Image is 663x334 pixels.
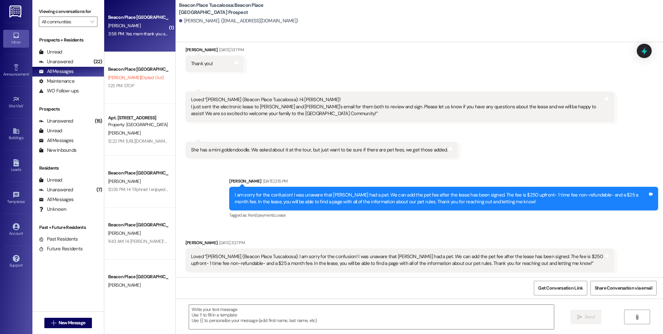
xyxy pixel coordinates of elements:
button: Send [570,310,602,324]
span: • [25,198,26,203]
span: [PERSON_NAME] [108,178,140,184]
div: Unanswered [39,118,73,125]
div: Beacon Place [GEOGRAPHIC_DATA] Prospect [108,14,168,21]
div: Prospects [32,106,104,113]
input: All communities [42,17,87,27]
div: [PERSON_NAME] [185,46,244,55]
div: [DATE] 3:27 PM [218,239,245,246]
a: Inbox [3,30,29,47]
div: All Messages [39,137,73,144]
span: [PERSON_NAME] [108,230,140,236]
label: Viewing conversations for [39,6,97,17]
div: Loved “[PERSON_NAME] (Beacon Place Tuscaloosa): I am sorry for the confusion! I was unaware that ... [191,253,604,267]
div: Beacon Place [GEOGRAPHIC_DATA] Prospect [108,273,168,280]
span: Share Conversation via email [595,285,652,292]
div: Beacon Place [GEOGRAPHIC_DATA] Prospect [108,66,168,73]
div: [DATE] 2:15 PM [262,178,288,185]
div: (22) [92,57,104,67]
div: Unread [39,127,62,134]
div: Apt. [STREET_ADDRESS] [108,114,168,121]
b: Beacon Place Tuscaloosa: Beacon Place [GEOGRAPHIC_DATA] Prospect [179,2,309,16]
div: Unanswered [39,186,73,193]
div: 12:22 PM: [URL][DOMAIN_NAME] [108,138,168,144]
span: New Message [59,319,85,326]
a: Leads [3,157,29,175]
button: Share Conversation via email [590,281,657,295]
span: [PERSON_NAME] (Opted Out) [108,75,163,80]
span: • [23,103,24,107]
div: Prospects + Residents [32,37,104,43]
div: 1:25 PM: STOP [108,83,134,89]
div: Future Residents [39,245,83,252]
button: Get Conversation Link [534,281,587,295]
div: Past + Future Residents [32,224,104,231]
div: [PERSON_NAME] [185,239,614,248]
span: Get Conversation Link [538,285,583,292]
a: Buildings [3,125,29,143]
div: [PERSON_NAME]. ([EMAIL_ADDRESS][DOMAIN_NAME]) [179,18,298,24]
div: (15) [93,116,104,126]
div: Past Residents [39,236,78,243]
span: [PERSON_NAME] [108,130,140,136]
a: Support [3,253,29,270]
span: Rent/payments , [248,212,275,218]
a: Account [3,221,29,239]
span: Send [585,314,595,320]
span: [PERSON_NAME] [108,282,140,288]
span: Lease [275,212,286,218]
div: Beacon Place [GEOGRAPHIC_DATA] Prospect [108,221,168,228]
a: Site Visit • [3,94,29,111]
div: 12:06 PM: Hi Tifphnie! I enjoyed connecting with you [DATE]. I have emailed over our current avai... [108,186,589,192]
div: Unanswered [39,58,73,65]
div: Beacon Place [GEOGRAPHIC_DATA] Prospect [108,170,168,176]
div: Unread [39,177,62,184]
div: Thank you! [191,60,213,67]
span: • [29,71,30,76]
i:  [577,315,582,320]
div: (7) [95,185,104,195]
div: Tagged as: [229,210,658,220]
div: 3:58 PM: Yes mam thank you so much got it signed !! [108,31,207,37]
div: All Messages [39,68,73,75]
div: Property: [GEOGRAPHIC_DATA] [GEOGRAPHIC_DATA] [108,121,168,128]
div: [PERSON_NAME] [229,178,658,187]
div: Residents [32,165,104,172]
span: [PERSON_NAME] [108,23,140,29]
i:  [51,320,56,326]
div: Unknown [39,206,66,213]
div: Loved “[PERSON_NAME] (Beacon Place Tuscaloosa): Hi [PERSON_NAME]! I just sent the electronic leas... [191,96,604,117]
img: ResiDesk Logo [9,6,23,18]
i:  [635,315,639,320]
button: New Message [44,318,92,328]
div: I am sorry for the confusion! I was unaware that [PERSON_NAME] had a pet. We can add the pet fee ... [235,192,648,206]
div: WO Follow-ups [39,88,79,94]
div: Unread [39,49,62,55]
div: All Messages [39,196,73,203]
a: Templates • [3,189,29,207]
div: She has a mini goldendoodle. We asked about it at the tour, but just want to be sure if there are... [191,147,448,153]
div: [DATE] 1:37 PM [218,46,244,53]
div: Maintenance [39,78,74,85]
i:  [90,19,94,24]
div: New Inbounds [39,147,76,154]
